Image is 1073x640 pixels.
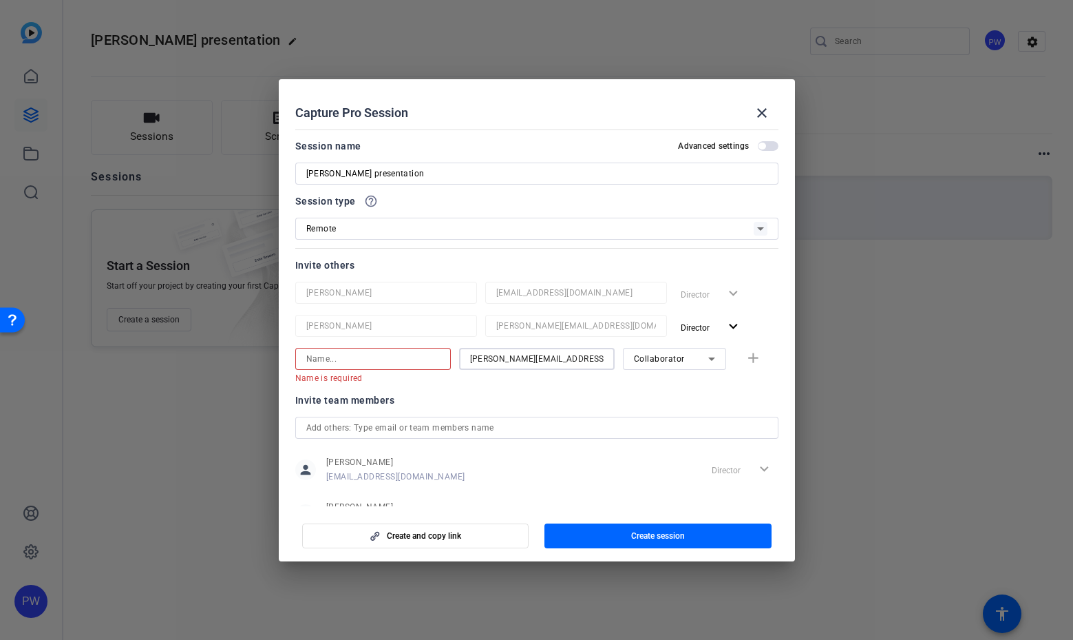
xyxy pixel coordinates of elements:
button: Director [706,502,778,527]
mat-icon: person [295,504,316,525]
mat-icon: expand_more [756,506,773,523]
mat-icon: expand_more [725,318,742,336]
span: Collaborator [634,354,685,364]
input: Name... [306,318,466,334]
mat-icon: person [295,460,316,480]
span: [PERSON_NAME] [326,502,533,513]
div: Invite others [295,257,778,273]
input: Enter Session Name [306,165,767,182]
mat-error: Name is required [295,370,440,385]
input: Name... [306,285,466,301]
span: Session type [295,193,356,209]
div: Invite team members [295,392,778,409]
span: [EMAIL_ADDRESS][DOMAIN_NAME] [326,471,465,482]
button: Create session [544,524,772,548]
mat-icon: help_outline [364,194,378,208]
span: Remote [306,224,337,234]
input: Name... [306,351,440,367]
input: Email... [496,318,656,334]
span: Director [681,323,710,333]
div: Session name [295,138,361,154]
mat-icon: close [754,105,770,121]
div: Capture Pro Session [295,96,778,130]
span: [PERSON_NAME] [326,457,465,468]
input: Email... [496,285,656,301]
input: Add others: Type email or team members name [306,420,767,436]
input: Email... [470,351,604,367]
button: Director [675,315,747,340]
button: Create and copy link [302,524,529,548]
span: Create and copy link [387,530,461,541]
h2: Advanced settings [678,141,749,152]
span: Create session [631,530,685,541]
